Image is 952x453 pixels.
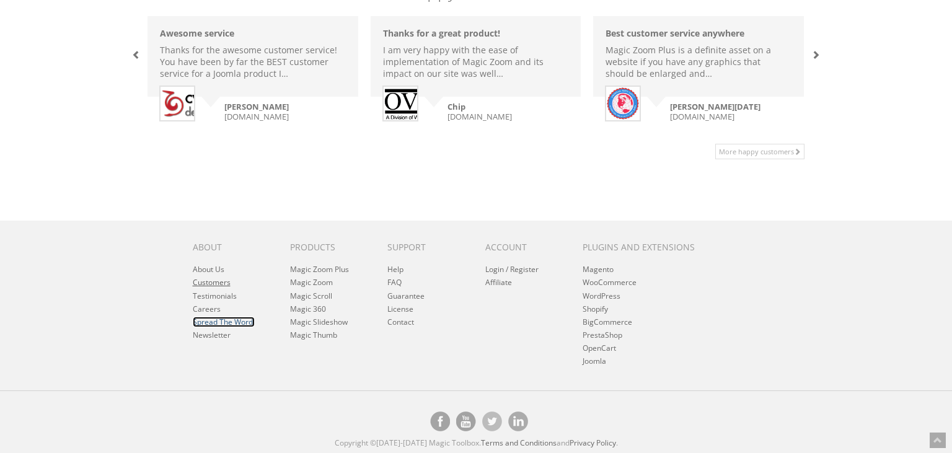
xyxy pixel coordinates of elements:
[224,101,289,112] strong: [PERSON_NAME]
[193,291,237,301] a: Testimonials
[387,317,414,327] a: Contact
[290,291,332,301] a: Magic Scroll
[715,144,804,159] a: More happy customers
[606,87,640,120] img: Carolyn Noel, americanpartsdepot.com
[485,277,512,288] a: Affiliate
[482,411,502,431] a: Magic Toolbox's Twitter account
[384,87,444,120] img: Chip, ovisonline.com
[387,264,403,275] a: Help
[387,277,402,288] a: FAQ
[583,356,606,366] a: Joomla
[570,438,616,448] a: Privacy Policy
[583,343,616,353] a: OpenCart
[290,242,369,252] h6: Products
[605,102,816,121] small: [DOMAIN_NAME]
[583,304,608,314] a: Shopify
[387,304,413,314] a: License
[159,102,370,121] small: [DOMAIN_NAME]
[193,277,231,288] a: Customers
[193,317,255,327] a: Spread The Word!
[160,29,346,38] h6: Awesome service
[670,101,760,112] strong: [PERSON_NAME][DATE]
[606,44,791,79] p: Magic Zoom Plus is a definite asset on a website if you have any graphics that should be enlarged...
[387,291,425,301] a: Guarantee
[583,291,620,301] a: WordPress
[583,264,614,275] a: Magento
[456,411,476,431] a: Magic Toolbox on [DOMAIN_NAME]
[193,304,221,314] a: Careers
[160,44,346,79] p: Thanks for the awesome customer service! You have been by far the BEST customer service for a Joo...
[290,264,349,275] a: Magic Zoom Plus
[583,277,637,288] a: WooCommerce
[485,264,539,275] a: Login / Register
[508,411,528,431] a: Magic Toolbox on [DOMAIN_NAME]
[485,242,564,252] h6: Account
[383,44,569,79] p: I am very happy with the ease of implementation of Magic Zoom and its impact on our site was well…
[382,102,593,121] small: [DOMAIN_NAME]
[161,87,234,120] img: Collin Wade, cwade.ca
[481,438,557,448] a: Terms and Conditions
[193,264,224,275] a: About Us
[430,411,450,431] a: Magic Toolbox on Facebook
[290,317,348,327] a: Magic Slideshow
[383,29,569,38] h6: Thanks for a great product!
[290,304,326,314] a: Magic 360
[290,277,333,288] a: Magic Zoom
[387,242,466,252] h6: Support
[193,330,231,340] a: Newsletter
[583,330,622,340] a: PrestaShop
[290,330,337,340] a: Magic Thumb
[447,101,465,112] strong: Chip
[606,29,791,38] h6: Best customer service anywhere
[583,242,710,252] h6: Plugins and extensions
[193,242,271,252] h6: About
[583,317,632,327] a: BigCommerce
